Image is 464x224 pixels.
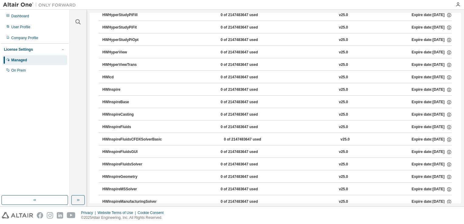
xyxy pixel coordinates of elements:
button: HWInspireFluidsGUI0 of 2147483647 usedv25.0Expire date:[DATE] [102,145,452,159]
div: Expire date: [DATE] [411,87,452,93]
div: v25.0 [339,149,348,155]
div: v25.0 [340,137,350,142]
div: Company Profile [11,36,38,40]
div: 0 of 2147483647 used [220,100,275,105]
div: HWHyperViewTrans [102,62,157,68]
div: Website Terms of Use [97,210,138,215]
button: HWHyperView0 of 2147483647 usedv25.0Expire date:[DATE] [102,46,452,59]
div: v25.0 [339,75,348,80]
button: HWInspireCasting0 of 2147483647 usedv25.0Expire date:[DATE] [102,108,452,121]
button: HWInspire0 of 2147483647 usedv25.0Expire date:[DATE] [102,83,452,97]
button: HWInspireGeometry0 of 2147483647 usedv25.0Expire date:[DATE] [102,170,452,184]
div: HWIcd [102,75,157,80]
div: HWInspire [102,87,157,93]
div: v25.0 [339,174,348,180]
div: Cookie Consent [138,210,167,215]
div: HWInspireGeometry [102,174,157,180]
div: v25.0 [339,50,348,55]
button: HWHyperViewTrans0 of 2147483647 usedv25.0Expire date:[DATE] [102,58,452,72]
div: HWHyperStudyPiOpt [102,37,157,43]
div: v25.0 [339,187,348,192]
div: v25.0 [339,12,348,18]
div: On Prem [11,68,26,73]
div: 0 of 2147483647 used [220,62,275,68]
div: Expire date: [DATE] [411,124,452,130]
div: 0 of 2147483647 used [220,37,275,43]
div: Expire date: [DATE] [411,37,452,43]
div: HWHyperStudyPiFit [102,25,157,30]
div: v25.0 [339,25,348,30]
div: Expire date: [DATE] [411,112,452,117]
div: HWInspireFluidsSolver [102,162,157,167]
div: HWInspireMSSolver [102,187,157,192]
div: Expire date: [DATE] [411,25,452,30]
div: 0 of 2147483647 used [220,162,275,167]
div: Expire date: [DATE] [412,137,452,142]
div: Expire date: [DATE] [411,187,452,192]
div: License Settings [4,47,33,52]
button: HWIcd0 of 2147483647 usedv25.0Expire date:[DATE] [102,71,452,84]
button: HWInspireManufacturingSolver0 of 2147483647 usedv25.0Expire date:[DATE] [102,195,452,209]
div: HWInspireBase [102,100,157,105]
div: 0 of 2147483647 used [220,199,275,205]
button: HWHyperStudyPiOpt0 of 2147483647 usedv25.0Expire date:[DATE] [102,33,452,47]
div: 0 of 2147483647 used [220,149,275,155]
div: 0 of 2147483647 used [220,112,275,117]
div: Expire date: [DATE] [411,12,452,18]
div: HWInspireFluidsCFDXSolverBasic [102,137,162,142]
div: v25.0 [339,100,348,105]
img: facebook.svg [37,212,43,219]
img: instagram.svg [47,212,53,219]
div: HWHyperView [102,50,157,55]
div: v25.0 [339,62,348,68]
div: 0 of 2147483647 used [220,174,275,180]
div: Privacy [81,210,97,215]
div: Expire date: [DATE] [411,100,452,105]
div: v25.0 [339,162,348,167]
div: Expire date: [DATE] [411,75,452,80]
button: HWInspireBase0 of 2147483647 usedv25.0Expire date:[DATE] [102,96,452,109]
div: Expire date: [DATE] [411,199,452,205]
div: v25.0 [339,87,348,93]
img: altair_logo.svg [2,212,33,219]
div: User Profile [11,25,30,29]
img: linkedin.svg [57,212,63,219]
div: Expire date: [DATE] [411,162,452,167]
div: 0 of 2147483647 used [220,187,275,192]
div: 0 of 2147483647 used [220,124,275,130]
button: HWInspireFluidsCFDXSolverBasic0 of 2147483647 usedv25.0Expire date:[DATE] [102,133,452,146]
button: HWHyperStudyPiFit0 of 2147483647 usedv25.0Expire date:[DATE] [102,21,452,34]
div: HWHyperStudyPiFill [102,12,157,18]
div: 0 of 2147483647 used [220,50,275,55]
div: v25.0 [339,112,348,117]
div: 0 of 2147483647 used [220,25,275,30]
div: HWInspireFluidsGUI [102,149,157,155]
div: HWInspireFluids [102,124,157,130]
div: Expire date: [DATE] [411,149,452,155]
div: Expire date: [DATE] [411,174,452,180]
div: Expire date: [DATE] [411,62,452,68]
div: v25.0 [339,199,348,205]
button: HWInspireFluidsSolver0 of 2147483647 usedv25.0Expire date:[DATE] [102,158,452,171]
p: © 2025 Altair Engineering, Inc. All Rights Reserved. [81,215,167,220]
div: 0 of 2147483647 used [220,87,275,93]
button: HWInspireFluids0 of 2147483647 usedv25.0Expire date:[DATE] [102,120,452,134]
div: 0 of 2147483647 used [220,75,275,80]
div: 0 of 2147483647 used [220,12,275,18]
img: youtube.svg [67,212,76,219]
div: HWInspireCasting [102,112,157,117]
div: Managed [11,58,27,63]
img: Altair One [3,2,79,8]
button: HWInspireMSSolver0 of 2147483647 usedv25.0Expire date:[DATE] [102,183,452,196]
div: 0 of 2147483647 used [224,137,278,142]
div: Dashboard [11,14,29,19]
div: v25.0 [339,124,348,130]
button: HWHyperStudyPiFill0 of 2147483647 usedv25.0Expire date:[DATE] [102,8,452,22]
div: v25.0 [339,37,348,43]
div: HWInspireManufacturingSolver [102,199,157,205]
div: Expire date: [DATE] [411,50,452,55]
